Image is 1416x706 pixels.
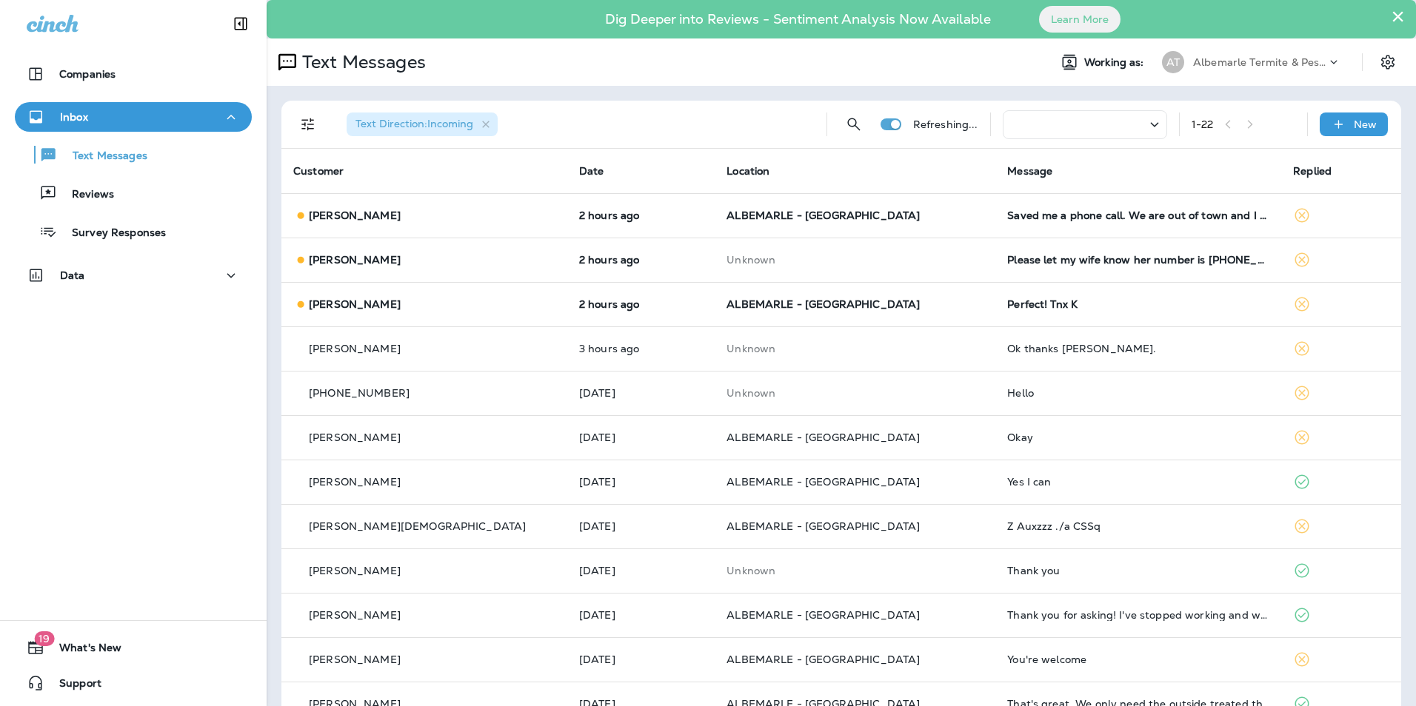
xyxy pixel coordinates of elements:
[579,476,703,488] p: Sep 25, 2025 08:29 AM
[579,520,703,532] p: Sep 24, 2025 02:01 PM
[347,112,498,136] div: Text Direction:Incoming
[727,343,983,354] p: This customer does not have a last location and the phone number they messaged is not assigned to...
[1084,56,1147,69] span: Working as:
[1391,4,1405,28] button: Close
[59,68,116,80] p: Companies
[1007,209,1269,221] div: Saved me a phone call. We are out of town and I could have gotten him access. Anytime next week s...
[579,164,604,178] span: Date
[1039,6,1121,33] button: Learn More
[309,565,401,576] p: [PERSON_NAME]
[309,520,526,532] p: [PERSON_NAME][DEMOGRAPHIC_DATA]
[60,269,85,281] p: Data
[15,633,252,662] button: 19What's New
[579,387,703,399] p: Oct 4, 2025 05:55 PM
[309,387,410,399] p: [PHONE_NUMBER]
[220,9,261,38] button: Collapse Sidebar
[1007,565,1269,576] div: Thank you
[1193,56,1326,68] p: Albemarle Termite & Pest Control
[293,164,344,178] span: Customer
[60,111,88,123] p: Inbox
[15,59,252,89] button: Companies
[1007,387,1269,399] div: Hello
[562,17,1034,21] p: Dig Deeper into Reviews - Sentiment Analysis Now Available
[579,298,703,310] p: Oct 6, 2025 08:43 AM
[1007,520,1269,532] div: Z Auxzzz ./a CSSq
[579,431,703,443] p: Sep 26, 2025 09:01 AM
[579,609,703,621] p: Sep 22, 2025 10:41 AM
[15,102,252,132] button: Inbox
[296,51,426,73] p: Text Messages
[1007,431,1269,443] div: Okay
[839,110,869,139] button: Search Messages
[1162,51,1184,73] div: AT
[309,298,401,310] p: [PERSON_NAME]
[579,343,703,354] p: Oct 6, 2025 08:28 AM
[44,677,101,695] span: Support
[58,149,147,164] p: Text Messages
[579,653,703,665] p: Sep 22, 2025 10:35 AM
[309,209,401,221] p: [PERSON_NAME]
[1007,476,1269,488] div: Yes I can
[15,178,252,209] button: Reviews
[1007,164,1052,178] span: Message
[1007,609,1269,621] div: Thank you for asking! I've stopped working and we're trying to figure just our finances right now...
[293,110,323,139] button: Filters
[15,668,252,698] button: Support
[727,431,920,444] span: ALBEMARLE - [GEOGRAPHIC_DATA]
[309,653,401,665] p: [PERSON_NAME]
[57,188,114,202] p: Reviews
[15,260,252,290] button: Data
[1007,298,1269,310] div: Perfect! Tnx K
[309,476,401,488] p: [PERSON_NAME]
[57,226,166,241] p: Survey Responses
[15,139,252,170] button: Text Messages
[727,164,769,178] span: Location
[34,631,54,646] span: 19
[1354,118,1377,130] p: New
[727,387,983,399] p: This customer does not have a last location and the phone number they messaged is not assigned to...
[579,254,703,266] p: Oct 6, 2025 08:44 AM
[727,209,920,222] span: ALBEMARLE - [GEOGRAPHIC_DATA]
[1007,653,1269,665] div: You're welcome
[309,609,401,621] p: [PERSON_NAME]
[15,216,252,247] button: Survey Responses
[309,254,401,266] p: [PERSON_NAME]
[1007,343,1269,354] div: Ok thanks Danielle.
[727,475,920,488] span: ALBEMARLE - [GEOGRAPHIC_DATA]
[727,297,920,311] span: ALBEMARLE - [GEOGRAPHIC_DATA]
[727,254,983,266] p: This customer does not have a last location and the phone number they messaged is not assigned to...
[44,642,121,659] span: What's New
[727,565,983,576] p: This customer does not have a last location and the phone number they messaged is not assigned to...
[309,431,401,443] p: [PERSON_NAME]
[579,209,703,221] p: Oct 6, 2025 08:46 AM
[1293,164,1332,178] span: Replied
[1192,118,1214,130] div: 1 - 22
[727,520,920,533] span: ALBEMARLE - [GEOGRAPHIC_DATA]
[355,117,473,130] span: Text Direction : Incoming
[727,653,920,666] span: ALBEMARLE - [GEOGRAPHIC_DATA]
[309,343,401,354] p: [PERSON_NAME]
[1375,49,1401,75] button: Settings
[579,565,703,576] p: Sep 24, 2025 08:12 AM
[913,118,978,130] p: Refreshing...
[727,608,920,622] span: ALBEMARLE - [GEOGRAPHIC_DATA]
[1007,254,1269,266] div: Please let my wife know her number is 252-337-5241 Thank you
